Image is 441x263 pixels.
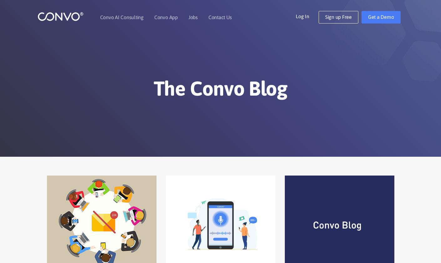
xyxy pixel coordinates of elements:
a: Contact Us [208,15,232,20]
a: Sign up Free [319,11,358,24]
a: Convo AI Consulting [100,15,144,20]
span: The Convo Blog [154,77,287,100]
a: Convo App [154,15,178,20]
img: image_not_found [166,192,275,254]
a: Log In [296,11,319,21]
a: Jobs [188,15,198,20]
img: logo_1.png [38,12,84,21]
a: Get a Demo [362,11,401,24]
